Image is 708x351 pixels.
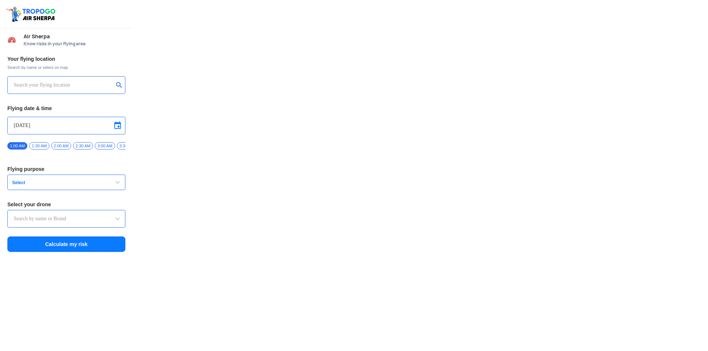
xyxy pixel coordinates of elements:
img: Risk Scores [7,35,16,44]
span: 2:30 AM [73,142,93,150]
h3: Flying date & time [7,106,125,111]
span: Know risks in your flying area [24,41,125,47]
h3: Your flying location [7,56,125,62]
input: Search by name or Brand [14,214,119,223]
span: 1:30 AM [29,142,49,150]
h3: Select your drone [7,202,125,207]
span: 3:00 AM [95,142,115,150]
span: 2:00 AM [51,142,71,150]
button: Select [7,175,125,190]
h3: Flying purpose [7,166,125,172]
span: Search by name or select on map [7,64,125,70]
span: Select [9,180,101,186]
span: 1:00 AM [7,142,27,150]
img: ic_tgdronemaps.svg [6,6,58,22]
input: Select Date [14,121,119,130]
span: Air Sherpa [24,34,125,39]
input: Search your flying location [14,81,114,89]
button: Calculate my risk [7,236,125,252]
span: 3:30 AM [117,142,137,150]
